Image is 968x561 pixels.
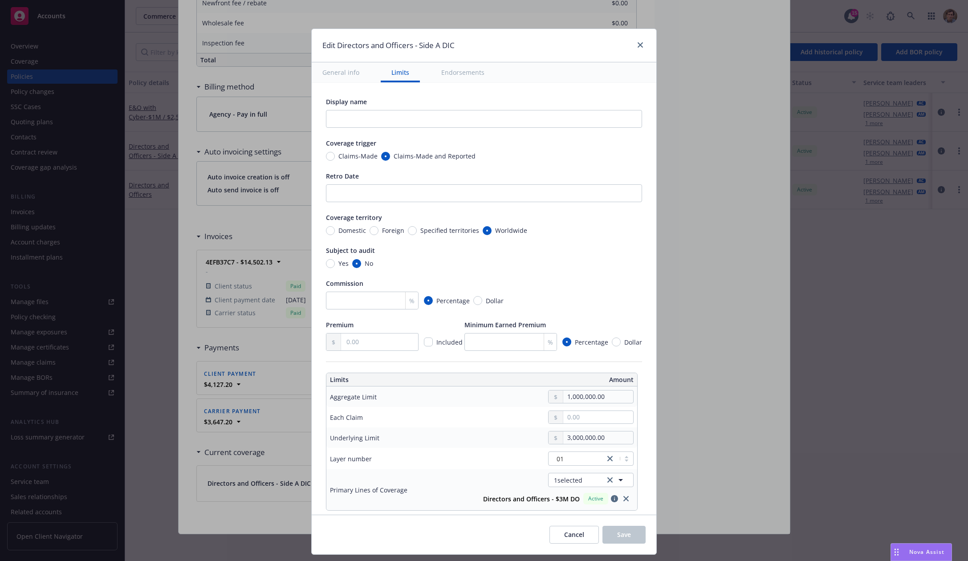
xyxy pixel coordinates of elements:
span: Claims-Made [338,151,378,161]
a: close [605,453,615,464]
input: Claims-Made and Reported [381,152,390,161]
span: Subject to audit [326,246,375,255]
a: close [621,493,631,504]
input: Worldwide [483,226,492,235]
span: Display name [326,98,367,106]
span: Specified territories [420,226,479,235]
input: Dollar [473,296,482,305]
input: Yes [326,259,335,268]
div: Layer number [330,454,372,463]
span: Retro Date [326,172,359,180]
span: Percentage [436,296,470,305]
input: 0.00 [563,390,633,403]
button: Save [602,526,646,544]
span: Foreign [382,226,404,235]
button: Endorsements [431,62,495,82]
span: Domestic [338,226,366,235]
span: Dollar [624,337,642,347]
th: Limits [326,373,451,386]
span: Minimum Earned Premium [464,321,546,329]
input: 0.00 [563,411,633,423]
input: Domestic [326,226,335,235]
span: Nova Assist [909,548,944,556]
span: 01 [557,454,564,463]
span: Save [617,530,631,539]
input: Percentage [424,296,433,305]
span: Cancel [564,530,584,539]
button: Cancel [549,526,599,544]
input: Dollar [612,337,621,346]
span: % [409,296,415,305]
span: Percentage [575,337,608,347]
h1: Edit Directors and Officers - Side A DIC [322,40,455,51]
span: Claims-Made and Reported [394,151,476,161]
input: Percentage [562,337,571,346]
span: 01 [553,454,600,463]
span: Worldwide [495,226,527,235]
input: Claims-Made [326,152,335,161]
button: Nova Assist [891,543,952,561]
span: Active [587,495,605,503]
span: No [365,259,373,268]
button: 1selectedclear selection [548,473,634,487]
input: Foreign [370,226,378,235]
input: Specified territories [408,226,417,235]
div: Primary Lines of Coverage [330,485,407,495]
span: Premium [326,321,354,329]
span: Yes [338,259,349,268]
input: No [352,259,361,268]
div: Underlying Limit [330,433,379,443]
span: % [548,337,553,347]
span: Coverage territory [326,213,382,222]
div: Aggregate Limit [330,392,377,402]
span: Commission [326,279,363,288]
th: Amount [485,373,637,386]
strong: Directors and Officers - $3M DO [483,495,580,503]
span: Coverage trigger [326,139,376,147]
input: 0.00 [563,431,633,444]
span: Included [436,338,463,346]
button: Limits [381,62,420,82]
a: close [635,40,646,50]
div: Drag to move [891,544,902,561]
span: 1 selected [554,476,582,485]
a: clear selection [605,475,615,485]
input: 0.00 [341,333,418,350]
span: Dollar [486,296,504,305]
div: Each Claim [330,413,363,422]
button: General info [312,62,370,82]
